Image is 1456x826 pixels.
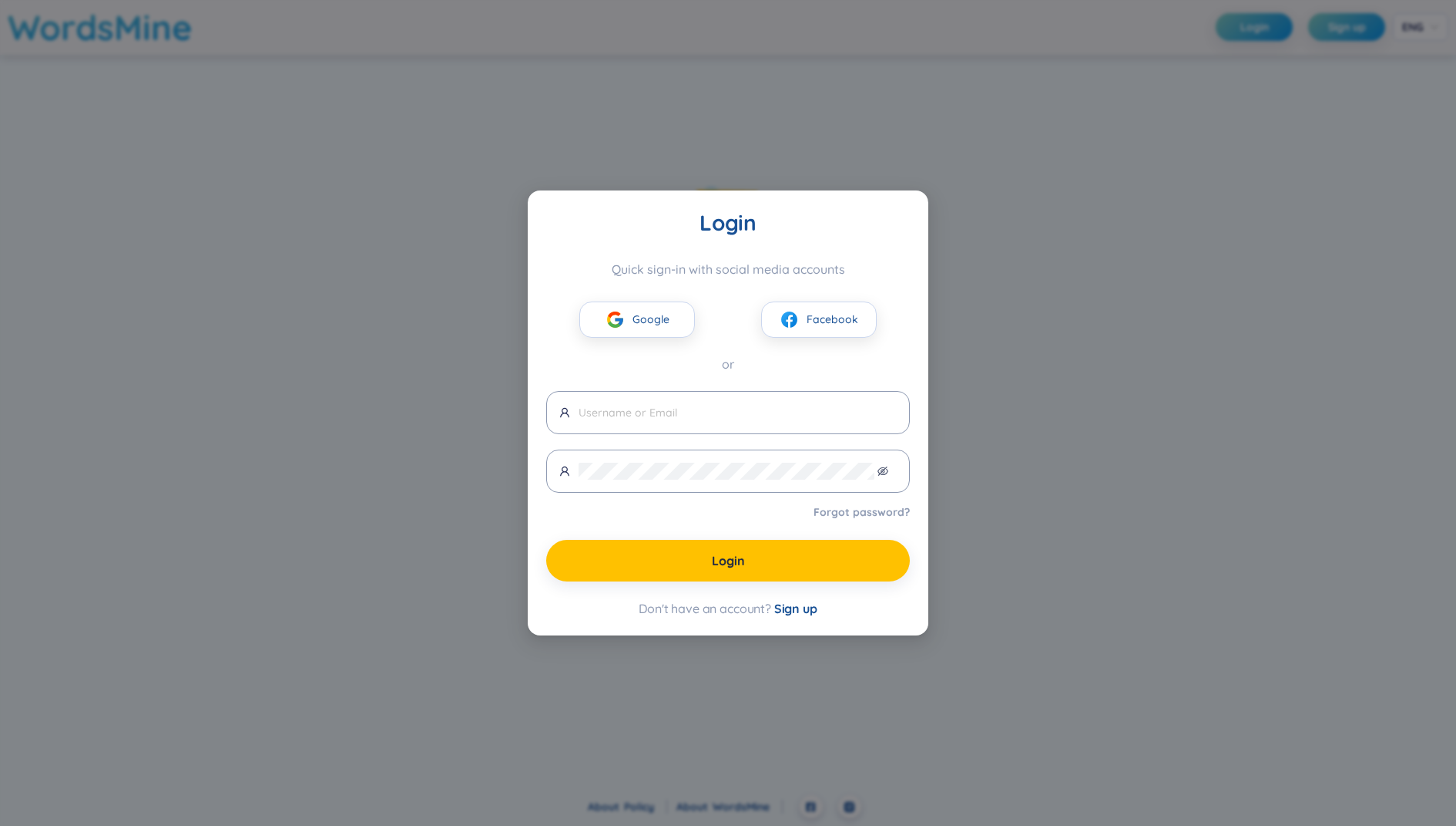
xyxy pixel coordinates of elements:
[546,540,910,582] button: Login
[559,466,570,477] span: user
[807,311,858,328] span: Facebook
[632,311,669,328] span: Google
[761,302,877,338] button: facebookFacebook
[780,310,799,329] img: facebook
[546,355,910,374] div: or
[712,552,745,569] span: Login
[606,310,625,329] img: google
[579,404,897,421] input: Username or Email
[774,601,817,616] span: Sign up
[877,466,888,477] span: eye-invisible
[546,600,910,617] div: Don't have an account?
[579,302,695,338] button: googleGoogle
[546,261,910,277] div: Quick sign-in with social media accounts
[559,407,570,418] span: user
[814,504,910,520] a: Forgot password?
[546,209,910,237] div: Login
